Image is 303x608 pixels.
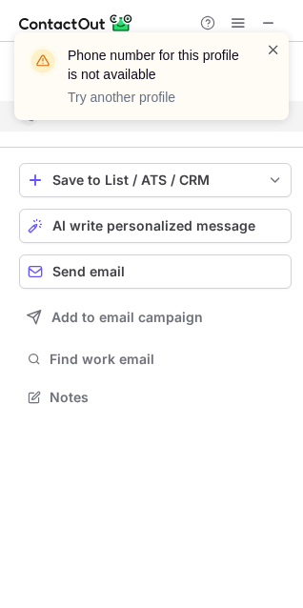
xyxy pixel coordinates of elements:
header: Phone number for this profile is not available [68,46,243,84]
button: save-profile-one-click [19,163,292,197]
button: Send email [19,254,292,289]
button: Add to email campaign [19,300,292,334]
span: Add to email campaign [51,310,203,325]
img: ContactOut v5.3.10 [19,11,133,34]
span: AI write personalized message [52,218,255,233]
button: Find work email [19,346,292,373]
button: AI write personalized message [19,209,292,243]
span: Find work email [50,351,284,368]
img: warning [28,46,58,76]
span: Send email [52,264,125,279]
p: Try another profile [68,88,243,107]
span: Notes [50,389,284,406]
button: Notes [19,384,292,411]
div: Save to List / ATS / CRM [52,172,258,188]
